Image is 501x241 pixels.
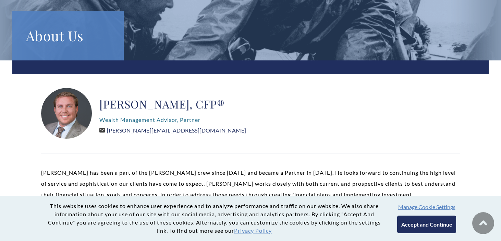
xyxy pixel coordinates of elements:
[26,25,110,47] h1: About Us
[99,97,246,111] h2: [PERSON_NAME], CFP®
[398,204,455,210] button: Manage Cookie Settings
[99,127,246,134] a: [PERSON_NAME][EMAIL_ADDRESS][DOMAIN_NAME]
[99,114,246,125] p: Wealth Management Advisor, Partner
[234,227,272,234] a: Privacy Policy
[397,216,456,233] button: Accept and Continue
[45,202,383,235] p: This website uses cookies to enhance user experience and to analyze performance and traffic on ou...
